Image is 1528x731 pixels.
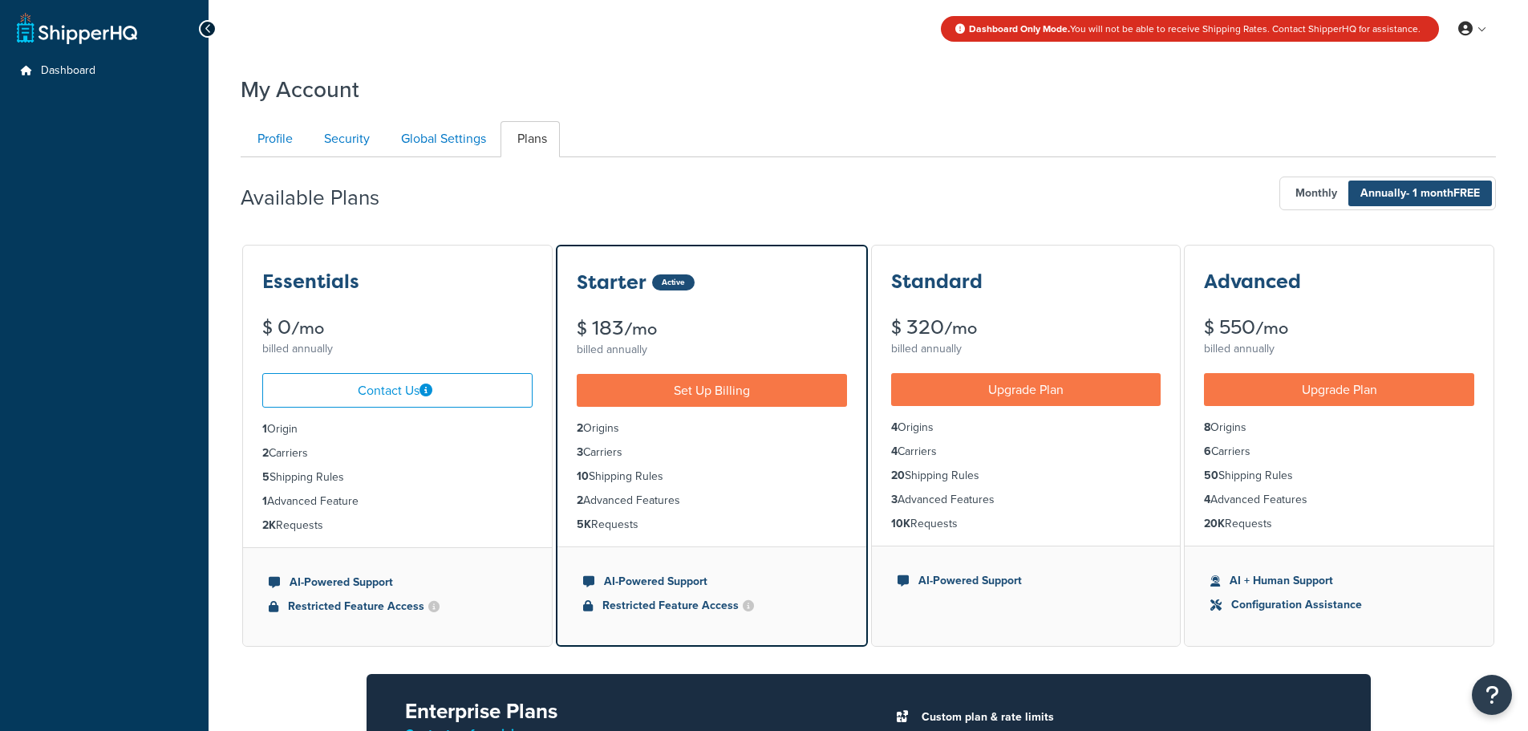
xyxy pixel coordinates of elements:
[891,419,1161,437] li: Origins
[577,444,583,461] strong: 3
[262,517,276,534] strong: 2K
[577,492,583,509] strong: 2
[577,272,646,293] h3: Starter
[1472,675,1512,715] button: Open Resource Center
[262,338,533,360] div: billed annually
[17,12,137,44] a: ShipperHQ Home
[384,121,499,157] a: Global Settings
[891,443,1161,461] li: Carriers
[501,121,560,157] a: Plans
[577,420,583,437] strong: 2
[1204,419,1474,437] li: Origins
[1204,515,1225,532] strong: 20K
[269,598,526,615] li: Restricted Feature Access
[241,74,359,105] h1: My Account
[262,420,267,437] strong: 1
[241,121,306,157] a: Profile
[891,443,898,460] strong: 4
[898,572,1155,590] li: AI-Powered Support
[1204,515,1474,533] li: Requests
[262,469,533,486] li: Shipping Rules
[1204,467,1218,484] strong: 50
[577,339,847,361] div: billed annually
[241,186,403,209] h2: Available Plans
[577,516,847,534] li: Requests
[262,420,533,438] li: Origin
[1255,317,1288,339] small: /mo
[577,468,589,485] strong: 10
[1204,443,1474,461] li: Carriers
[891,271,983,292] h3: Standard
[577,374,847,407] a: Set Up Billing
[1204,318,1474,338] div: $ 550
[1204,373,1474,406] a: Upgrade Plan
[262,445,533,462] li: Carriers
[262,493,533,510] li: Advanced Feature
[41,64,95,78] span: Dashboard
[969,22,1421,36] span: You will not be able to receive Shipping Rates. Contact ShipperHQ for assistance.
[1283,181,1349,206] span: Monthly
[1204,491,1210,508] strong: 4
[969,22,1070,36] strong: Dashboard Only Mode.
[1204,491,1474,509] li: Advanced Features
[262,493,267,510] strong: 1
[891,338,1161,360] div: billed annually
[262,318,533,338] div: $ 0
[891,467,905,484] strong: 20
[269,574,526,591] li: AI-Powered Support
[583,597,841,615] li: Restricted Feature Access
[405,700,843,723] h2: Enterprise Plans
[1204,467,1474,485] li: Shipping Rules
[262,445,269,461] strong: 2
[577,420,847,437] li: Origins
[652,274,695,290] div: Active
[891,491,898,508] strong: 3
[891,419,898,436] strong: 4
[291,317,324,339] small: /mo
[577,444,847,461] li: Carriers
[1210,572,1468,590] li: AI + Human Support
[307,121,383,157] a: Security
[1204,419,1210,436] strong: 8
[577,319,847,339] div: $ 183
[1210,596,1468,614] li: Configuration Assistance
[891,467,1161,485] li: Shipping Rules
[1348,181,1492,206] span: Annually
[624,318,657,340] small: /mo
[577,516,591,533] strong: 5K
[1453,185,1480,201] b: FREE
[891,515,910,532] strong: 10K
[891,491,1161,509] li: Advanced Features
[262,469,270,485] strong: 5
[1204,338,1474,360] div: billed annually
[914,706,1332,729] li: Custom plan & rate limits
[577,492,847,510] li: Advanced Features
[577,468,847,485] li: Shipping Rules
[262,271,359,292] h3: Essentials
[583,573,841,591] li: AI-Powered Support
[891,318,1161,338] div: $ 320
[891,373,1161,406] a: Upgrade Plan
[262,517,533,534] li: Requests
[262,373,533,408] a: Contact Us
[1204,271,1301,292] h3: Advanced
[12,56,197,86] a: Dashboard
[891,515,1161,533] li: Requests
[1406,185,1480,201] span: - 1 month
[1204,443,1211,460] strong: 6
[944,317,977,339] small: /mo
[1279,177,1496,210] button: Monthly Annually- 1 monthFREE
